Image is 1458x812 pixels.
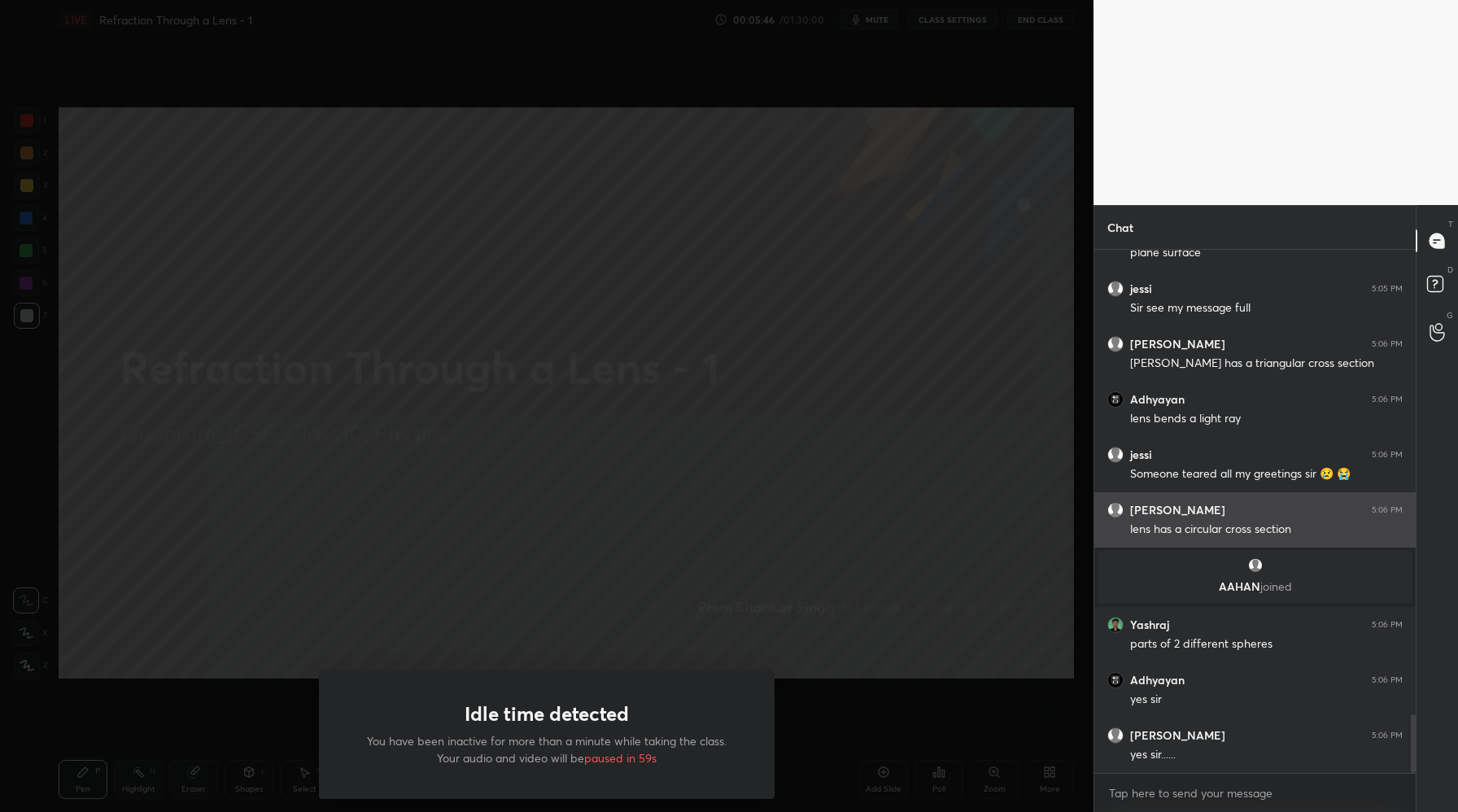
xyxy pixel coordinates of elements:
[1130,447,1152,462] h6: jessi
[1372,395,1403,404] div: 5:06 PM
[1130,466,1403,482] div: Someone teared all my greetings sir 😢 😭
[1130,300,1403,317] div: Sir see my message full
[1130,728,1225,743] h6: [PERSON_NAME]
[1130,522,1403,538] div: lens has a circular cross section
[1260,578,1292,594] span: joined
[1107,672,1124,688] img: 6bb7817ec02045a0b5351936fee3817b.jpg
[465,702,629,726] h1: Idle time detected
[1372,675,1403,685] div: 5:06 PM
[1247,557,1264,574] img: default.png
[1130,692,1403,708] div: yes sir
[1372,620,1403,630] div: 5:06 PM
[1107,281,1124,297] img: default.png
[1107,617,1124,633] img: e7ee14a8259a431b989ddfd4c7c660b8.jpg
[1130,337,1225,351] h6: [PERSON_NAME]
[1130,282,1152,296] h6: jessi
[1130,747,1403,763] div: yes sir......
[1448,218,1453,230] p: T
[1108,580,1402,593] p: AAHAN
[1107,336,1124,352] img: default.png
[1372,339,1403,349] div: 5:06 PM
[1094,206,1146,249] p: Chat
[584,750,657,766] span: paused in 59s
[1094,250,1416,773] div: grid
[1130,636,1403,653] div: parts of 2 different spheres
[1130,618,1169,632] h6: Yashraj
[1372,450,1403,460] div: 5:06 PM
[1130,356,1403,372] div: [PERSON_NAME] has a triangular cross section
[1130,392,1185,407] h6: Adhyayan
[1372,284,1403,294] div: 5:05 PM
[1107,727,1124,744] img: default.png
[1372,505,1403,515] div: 5:06 PM
[1130,411,1403,427] div: lens bends a light ray
[1130,673,1185,688] h6: Adhyayan
[1447,309,1453,321] p: G
[1447,264,1453,276] p: D
[358,732,736,766] p: You have been inactive for more than a minute while taking the class. Your audio and video will be
[1107,502,1124,518] img: default.png
[1107,447,1124,463] img: default.png
[1372,731,1403,740] div: 5:06 PM
[1130,503,1225,517] h6: [PERSON_NAME]
[1107,391,1124,408] img: 6bb7817ec02045a0b5351936fee3817b.jpg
